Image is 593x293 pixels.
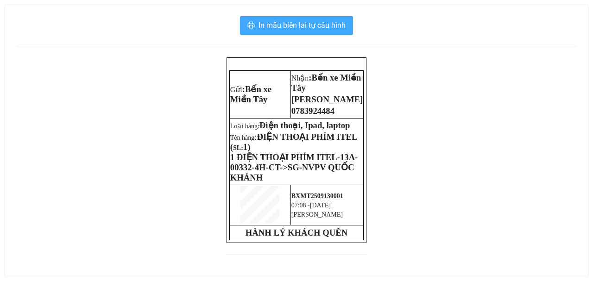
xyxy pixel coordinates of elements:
span: Nhận [291,74,309,82]
span: Gửi [230,86,242,94]
span: printer [247,21,255,30]
span: ĐIỆN THOẠI PHÍM ITEL ( [230,132,357,152]
span: [PERSON_NAME] [291,211,343,218]
span: Tên hàng [230,134,357,151]
span: BXMT2509130001 [291,193,343,199]
span: [DATE] [310,202,331,209]
span: : [230,84,271,104]
span: : [230,132,357,152]
span: : [291,73,361,93]
span: Điện thoại, Ipad, laptop [259,120,350,130]
span: 07:08 - [291,202,310,209]
span: Bến xe Miền Tây [291,73,361,93]
button: printerIn mẫu biên lai tự cấu hình [240,16,353,35]
span: Loại hàng: [230,123,350,130]
strong: HÀNH LÝ KHÁCH QUÊN [246,228,347,237]
span: Bến xe Miền Tây [230,84,271,104]
span: 0783924484 [291,106,334,116]
span: [PERSON_NAME] [291,94,363,104]
span: 1 ĐIỆN THOẠI PHÍM ITEL-13A-00332-4H-CT->SG-NVPV QUỐC KHÁNH [230,152,358,182]
span: SL: [233,144,243,151]
span: In mẫu biên lai tự cấu hình [259,19,346,31]
span: 1) [243,142,251,152]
